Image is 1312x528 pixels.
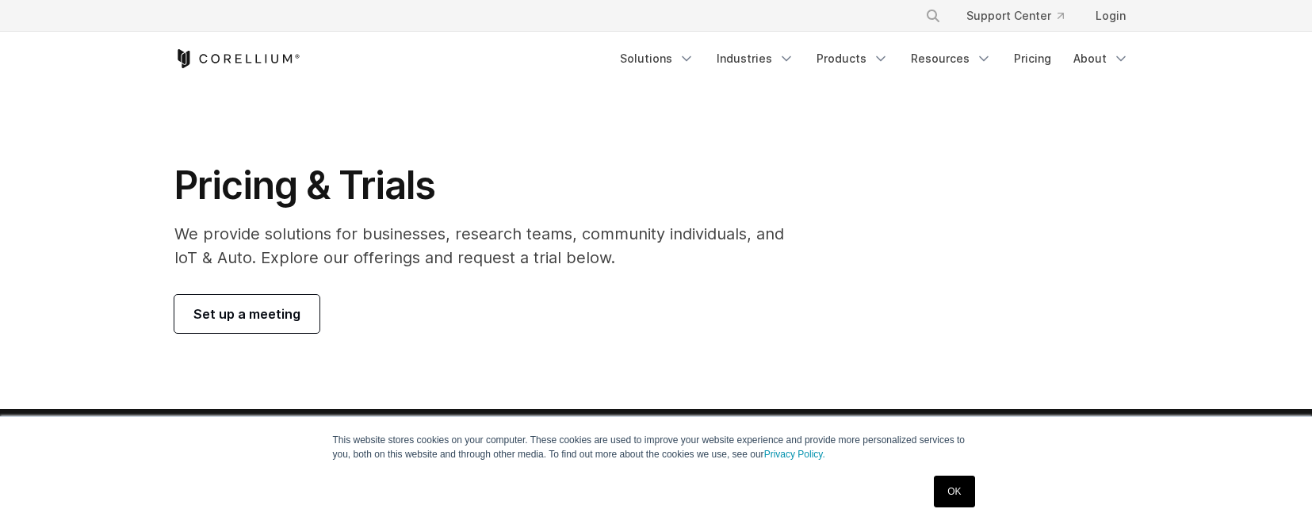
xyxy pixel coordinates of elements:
div: Navigation Menu [906,2,1138,30]
h1: Pricing & Trials [174,162,806,209]
a: Login [1083,2,1138,30]
a: Products [807,44,898,73]
a: Support Center [954,2,1077,30]
a: Corellium Home [174,49,300,68]
a: Set up a meeting [174,295,319,333]
a: Resources [901,44,1001,73]
a: Solutions [610,44,704,73]
a: Industries [707,44,804,73]
button: Search [919,2,947,30]
div: Navigation Menu [610,44,1138,73]
a: Privacy Policy. [764,449,825,460]
a: Pricing [1004,44,1061,73]
a: About [1064,44,1138,73]
p: We provide solutions for businesses, research teams, community individuals, and IoT & Auto. Explo... [174,222,806,270]
a: OK [934,476,974,507]
p: This website stores cookies on your computer. These cookies are used to improve your website expe... [333,433,980,461]
span: Set up a meeting [193,304,300,323]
